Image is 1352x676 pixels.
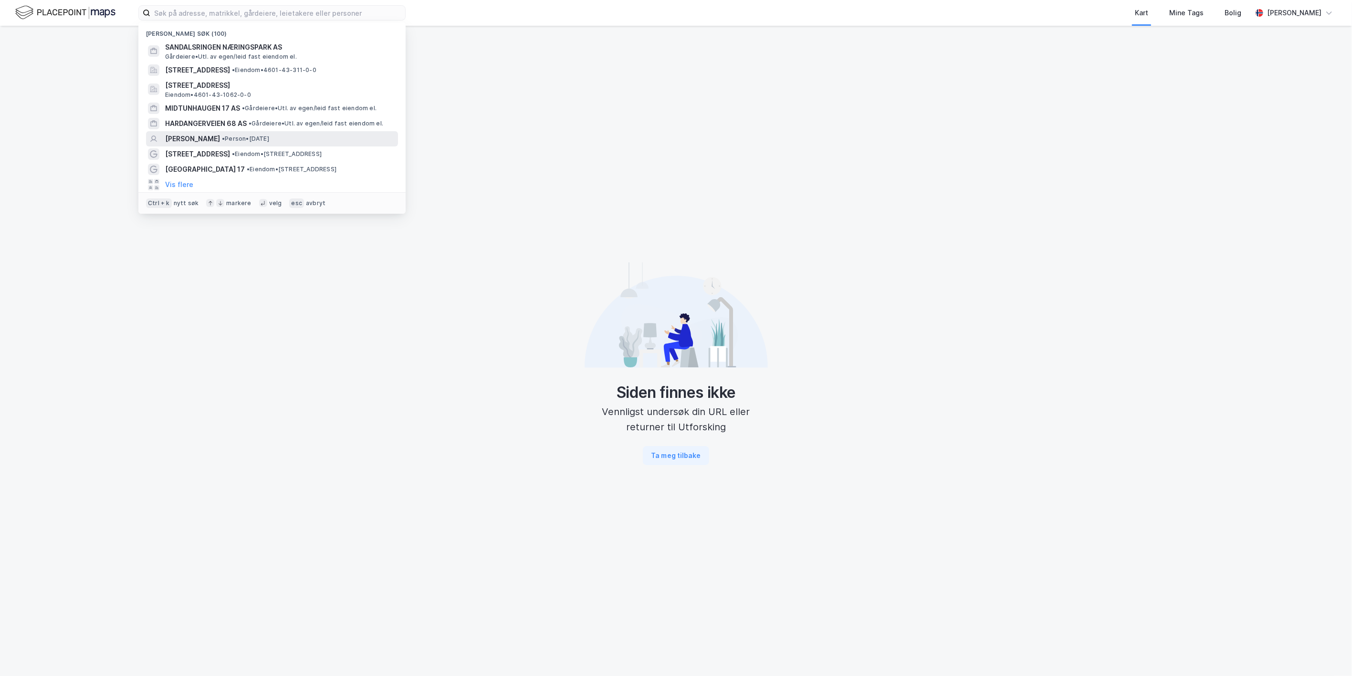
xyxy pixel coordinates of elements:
div: Vennligst undersøk din URL eller returner til Utforsking [585,404,768,435]
span: Gårdeiere • Utl. av egen/leid fast eiendom el. [249,120,383,127]
span: Eiendom • [STREET_ADDRESS] [247,166,336,173]
input: Søk på adresse, matrikkel, gårdeiere, leietakere eller personer [150,6,405,20]
div: markere [226,199,251,207]
span: • [242,104,245,112]
div: esc [289,198,304,208]
div: Mine Tags [1169,7,1204,19]
span: • [247,166,250,173]
iframe: Chat Widget [1304,630,1352,676]
span: SANDALSRINGEN NÆRINGSPARK AS [165,42,394,53]
div: [PERSON_NAME] søk (100) [138,22,406,40]
span: [PERSON_NAME] [165,133,220,145]
div: Kart [1135,7,1148,19]
span: [STREET_ADDRESS] [165,148,230,160]
span: Person • [DATE] [222,135,269,143]
div: Siden finnes ikke [585,383,768,402]
div: avbryt [306,199,325,207]
span: Eiendom • [STREET_ADDRESS] [232,150,322,158]
span: Eiendom • 4601-43-1062-0-0 [165,91,251,99]
span: [STREET_ADDRESS] [165,80,394,91]
span: [STREET_ADDRESS] [165,64,230,76]
span: [GEOGRAPHIC_DATA] 17 [165,164,245,175]
button: Ta meg tilbake [643,446,709,465]
img: logo.f888ab2527a4732fd821a326f86c7f29.svg [15,4,115,21]
span: Gårdeiere • Utl. av egen/leid fast eiendom el. [242,104,377,112]
div: Bolig [1225,7,1241,19]
span: Eiendom • 4601-43-311-0-0 [232,66,316,74]
div: [PERSON_NAME] [1267,7,1321,19]
span: • [249,120,252,127]
span: MIDTUNHAUGEN 17 AS [165,103,240,114]
span: Gårdeiere • Utl. av egen/leid fast eiendom el. [165,53,297,61]
span: • [232,150,235,157]
div: velg [269,199,282,207]
span: • [232,66,235,73]
button: Vis flere [165,179,193,190]
div: nytt søk [174,199,199,207]
div: Ctrl + k [146,198,172,208]
span: HARDANGERVEIEN 68 AS [165,118,247,129]
span: • [222,135,225,142]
